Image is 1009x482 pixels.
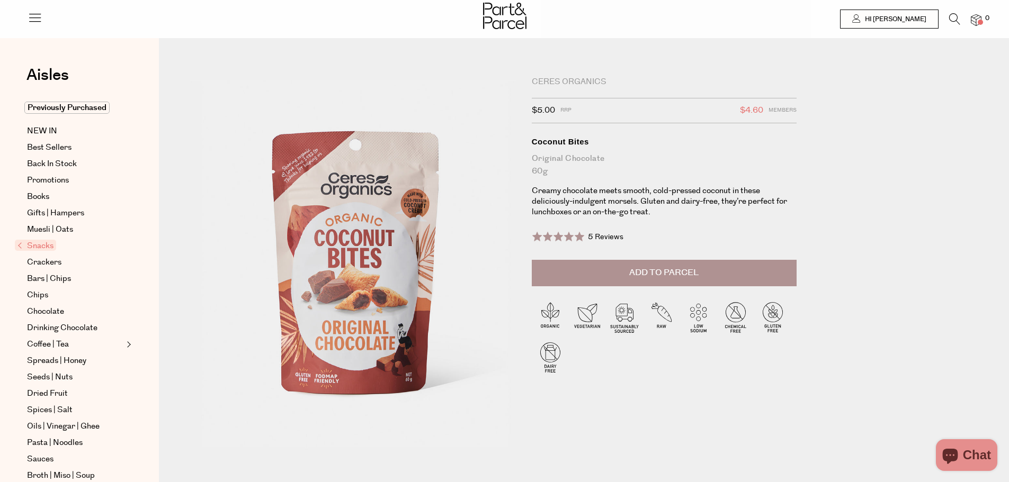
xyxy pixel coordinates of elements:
[27,190,123,203] a: Books
[717,298,754,335] img: P_P-ICONS-Live_Bec_V11_Chemical_Free.svg
[26,67,69,94] a: Aisles
[27,453,123,466] a: Sauces
[27,102,123,114] a: Previously Purchased
[27,469,95,482] span: Broth | Miso | Soup
[27,256,123,269] a: Crackers
[532,339,569,376] img: P_P-ICONS-Live_Bec_V11_Dairy_Free.svg
[27,404,73,416] span: Spices | Salt
[27,256,61,269] span: Crackers
[933,439,1001,474] inbox-online-store-chat: Shopify online store chat
[27,272,71,285] span: Bars | Chips
[191,80,516,464] img: Coconut Bites
[27,125,123,138] a: NEW IN
[27,141,123,154] a: Best Sellers
[606,298,643,335] img: P_P-ICONS-Live_Bec_V11_Sustainable_Sourced.svg
[532,137,797,147] div: Coconut Bites
[27,371,73,384] span: Seeds | Nuts
[532,298,569,335] img: P_P-ICONS-Live_Bec_V11_Organic.svg
[532,104,555,117] span: $5.00
[532,77,797,87] div: Ceres Organics
[27,338,69,351] span: Coffee | Tea
[27,322,123,334] a: Drinking Chocolate
[27,223,73,236] span: Muesli | Oats
[680,298,717,335] img: P_P-ICONS-Live_Bec_V11_Low_Sodium.svg
[27,354,123,367] a: Spreads | Honey
[24,102,110,114] span: Previously Purchased
[27,289,123,302] a: Chips
[27,272,123,285] a: Bars | Chips
[27,420,100,433] span: Oils | Vinegar | Ghee
[124,338,131,351] button: Expand/Collapse Coffee | Tea
[754,298,791,335] img: P_P-ICONS-Live_Bec_V11_Gluten_Free.svg
[27,125,57,138] span: NEW IN
[560,104,572,117] span: RRP
[643,298,680,335] img: P_P-ICONS-Live_Bec_V11_Raw.svg
[983,14,992,23] span: 0
[588,232,623,242] span: 5 Reviews
[27,469,123,482] a: Broth | Miso | Soup
[26,63,69,87] span: Aisles
[27,387,68,400] span: Dried Fruit
[27,223,123,236] a: Muesli | Oats
[27,158,123,170] a: Back In Stock
[27,322,97,334] span: Drinking Chocolate
[569,298,606,335] img: P_P-ICONS-Live_Bec_V11_Vegetarian.svg
[27,207,84,220] span: Gifts | Hampers
[483,3,526,29] img: Part&Parcel
[27,420,123,433] a: Oils | Vinegar | Ghee
[27,289,48,302] span: Chips
[27,404,123,416] a: Spices | Salt
[862,15,926,24] span: Hi [PERSON_NAME]
[27,190,49,203] span: Books
[532,186,797,217] p: Creamy chocolate meets smooth, cold-pressed coconut in these deliciously-indulgent morsels. Glute...
[27,158,77,170] span: Back In Stock
[532,260,797,286] button: Add to Parcel
[27,141,72,154] span: Best Sellers
[27,436,83,449] span: Pasta | Noodles
[629,267,699,279] span: Add to Parcel
[27,338,123,351] a: Coffee | Tea
[27,371,123,384] a: Seeds | Nuts
[27,305,64,318] span: Chocolate
[840,10,939,29] a: Hi [PERSON_NAME]
[27,354,86,367] span: Spreads | Honey
[27,453,53,466] span: Sauces
[17,240,123,252] a: Snacks
[27,207,123,220] a: Gifts | Hampers
[27,174,69,187] span: Promotions
[27,436,123,449] a: Pasta | Noodles
[740,104,763,117] span: $4.60
[971,14,981,25] a: 0
[769,104,797,117] span: Members
[532,152,797,178] div: Original Chocolate 60g
[27,174,123,187] a: Promotions
[15,240,56,251] span: Snacks
[27,387,123,400] a: Dried Fruit
[27,305,123,318] a: Chocolate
